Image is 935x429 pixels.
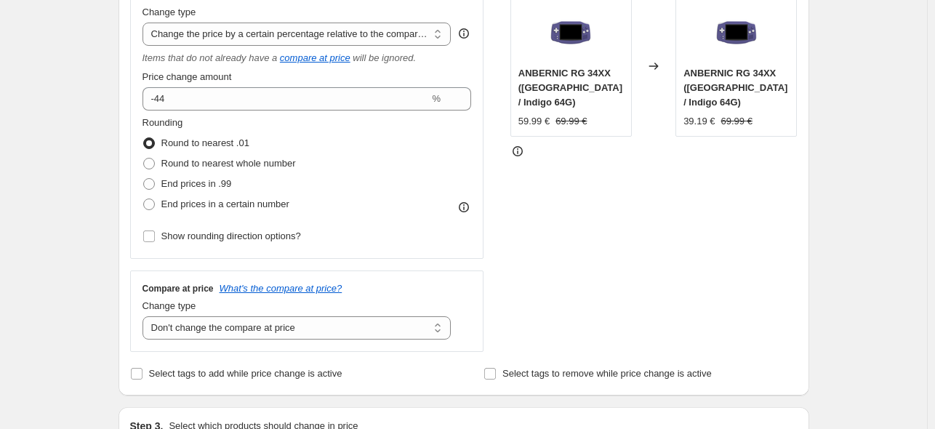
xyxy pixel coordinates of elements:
[143,7,196,17] span: Change type
[518,68,622,108] span: ANBERNIC RG 34XX ([GEOGRAPHIC_DATA] / Indigo 64G)
[280,52,350,63] button: compare at price
[542,4,600,62] img: RG34XX_536136c4-deaf-4180-9c74-d680502ae5fb_80x.png
[143,52,278,63] i: Items that do not already have a
[143,71,232,82] span: Price change amount
[161,158,296,169] span: Round to nearest whole number
[143,300,196,311] span: Change type
[502,368,712,379] span: Select tags to remove while price change is active
[683,68,787,108] span: ANBERNIC RG 34XX ([GEOGRAPHIC_DATA] / Indigo 64G)
[143,87,430,111] input: -20
[353,52,416,63] i: will be ignored.
[143,283,214,294] h3: Compare at price
[161,199,289,209] span: End prices in a certain number
[457,26,471,41] div: help
[161,137,249,148] span: Round to nearest .01
[149,368,342,379] span: Select tags to add while price change is active
[555,114,587,129] strike: 69.99 €
[518,114,550,129] div: 59.99 €
[220,283,342,294] button: What's the compare at price?
[683,114,715,129] div: 39.19 €
[161,178,232,189] span: End prices in .99
[161,230,301,241] span: Show rounding direction options?
[707,4,766,62] img: RG34XX_536136c4-deaf-4180-9c74-d680502ae5fb_80x.png
[432,93,441,104] span: %
[721,114,753,129] strike: 69.99 €
[143,117,183,128] span: Rounding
